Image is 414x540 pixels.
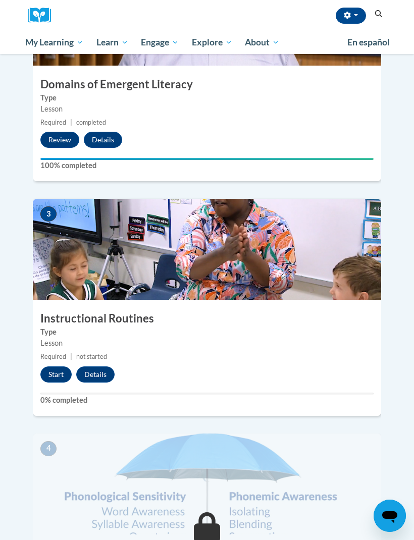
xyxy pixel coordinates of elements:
[40,119,66,126] span: Required
[40,338,374,349] div: Lesson
[185,31,239,54] a: Explore
[33,311,381,327] h3: Instructional Routines
[70,119,72,126] span: |
[40,206,57,222] span: 3
[90,31,135,54] a: Learn
[347,37,390,47] span: En español
[25,36,83,48] span: My Learning
[76,353,107,360] span: not started
[40,158,374,160] div: Your progress
[76,366,115,383] button: Details
[134,31,185,54] a: Engage
[40,160,374,171] label: 100% completed
[40,441,57,456] span: 4
[33,199,381,300] img: Course Image
[239,31,286,54] a: About
[19,31,90,54] a: My Learning
[84,132,122,148] button: Details
[341,32,396,53] a: En español
[374,500,406,532] iframe: Button to launch messaging window
[40,353,66,360] span: Required
[192,36,232,48] span: Explore
[40,132,79,148] button: Review
[28,8,58,23] a: Cox Campus
[141,36,179,48] span: Engage
[28,8,58,23] img: Logo brand
[33,434,381,534] img: Course Image
[371,8,386,20] button: Search
[336,8,366,24] button: Account Settings
[76,119,106,126] span: completed
[96,36,128,48] span: Learn
[40,103,374,115] div: Lesson
[40,366,72,383] button: Start
[18,31,396,54] div: Main menu
[33,77,381,92] h3: Domains of Emergent Literacy
[245,36,279,48] span: About
[40,92,374,103] label: Type
[70,353,72,360] span: |
[40,327,374,338] label: Type
[40,395,374,406] label: 0% completed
